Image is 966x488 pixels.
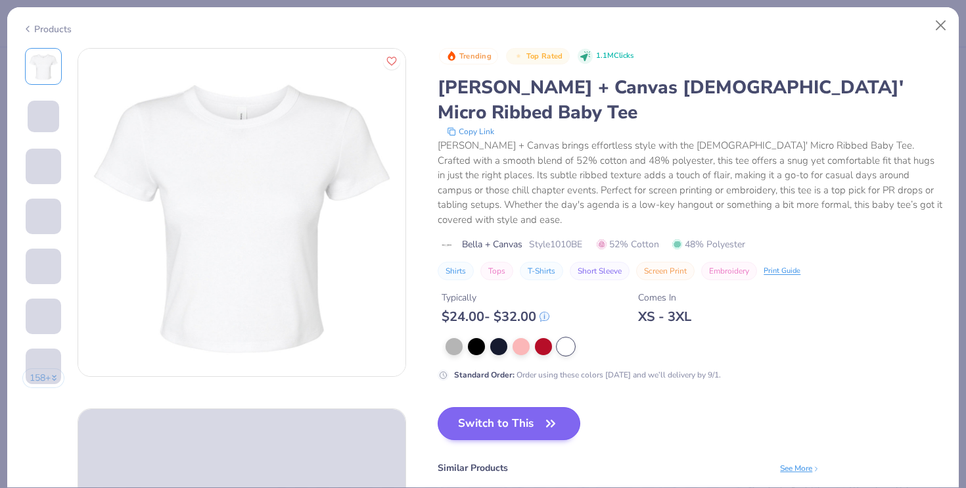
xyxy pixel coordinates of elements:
[462,237,522,251] span: Bella + Canvas
[701,262,757,280] button: Embroidery
[439,48,498,65] button: Badge Button
[438,461,508,475] div: Similar Products
[480,262,513,280] button: Tops
[570,262,630,280] button: Short Sleeve
[22,22,72,36] div: Products
[383,53,400,70] button: Like
[26,234,28,270] img: User generated content
[636,262,695,280] button: Screen Print
[520,262,563,280] button: T-Shirts
[529,237,582,251] span: Style 1010BE
[22,368,65,388] button: 158+
[438,240,455,251] img: brand logo
[438,262,474,280] button: Shirts
[438,138,944,227] div: [PERSON_NAME] + Canvas brings effortless style with the [DEMOGRAPHIC_DATA]' Micro Ribbed Baby Tee...
[454,370,515,380] strong: Standard Order :
[638,291,691,305] div: Comes In
[597,237,659,251] span: 52% Cotton
[442,291,549,305] div: Typically
[780,462,820,474] div: See More
[78,49,405,376] img: Front
[28,51,59,82] img: Front
[26,334,28,370] img: User generated content
[929,13,954,38] button: Close
[672,237,745,251] span: 48% Polyester
[454,369,721,381] div: Order using these colors [DATE] and we’ll delivery by 9/1.
[506,48,569,65] button: Badge Button
[513,51,524,61] img: Top Rated sort
[459,53,492,60] span: Trending
[764,266,800,277] div: Print Guide
[446,51,457,61] img: Trending sort
[438,407,580,440] button: Switch to This
[438,75,944,125] div: [PERSON_NAME] + Canvas [DEMOGRAPHIC_DATA]' Micro Ribbed Baby Tee
[26,284,28,320] img: User generated content
[26,384,28,420] img: User generated content
[442,308,549,325] div: $ 24.00 - $ 32.00
[526,53,563,60] span: Top Rated
[638,308,691,325] div: XS - 3XL
[26,184,28,220] img: User generated content
[596,51,633,62] span: 1.1M Clicks
[443,125,498,138] button: copy to clipboard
